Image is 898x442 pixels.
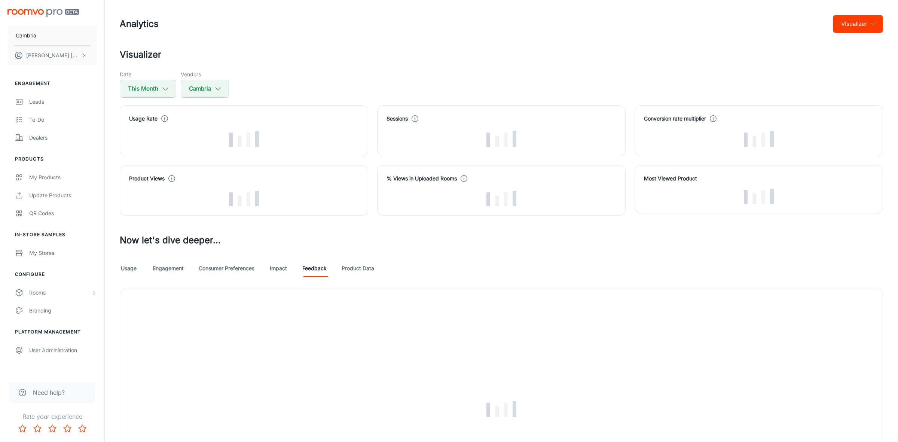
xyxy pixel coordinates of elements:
[120,48,883,61] h2: Visualizer
[153,259,184,277] a: Engagement
[45,421,60,436] button: Rate 3 star
[229,131,259,147] img: Loading
[486,191,516,207] img: Loading
[120,259,138,277] a: Usage
[744,189,774,204] img: Loading
[15,421,30,436] button: Rate 1 star
[29,289,91,297] div: Rooms
[26,51,79,60] p: [PERSON_NAME] [PERSON_NAME]
[6,412,98,421] p: Rate your experience
[120,234,883,247] h3: Now let's dive deeper...
[229,191,259,207] img: Loading
[129,174,165,183] h4: Product Views
[120,17,159,31] h1: Analytics
[129,115,158,123] h4: Usage Rate
[75,421,90,436] button: Rate 5 star
[120,70,176,78] h5: Date
[29,307,97,315] div: Branding
[120,80,176,98] button: This Month
[387,115,408,123] h4: Sessions
[29,191,97,199] div: Update Products
[342,259,374,277] a: Product Data
[486,401,516,417] img: Loading
[833,15,883,33] button: Visualizer
[29,346,97,354] div: User Administration
[7,26,97,45] button: Cambria
[486,131,516,147] img: Loading
[387,174,457,183] h4: % Views in Uploaded Rooms
[644,115,706,123] h4: Conversion rate multiplier
[744,131,774,147] img: Loading
[181,70,229,78] h5: Vendors
[29,173,97,182] div: My Products
[7,46,97,65] button: [PERSON_NAME] [PERSON_NAME]
[29,116,97,124] div: To-do
[7,9,79,17] img: Roomvo PRO Beta
[302,259,327,277] a: Feedback
[29,134,97,142] div: Dealers
[33,388,65,397] span: Need help?
[269,259,287,277] a: Impact
[644,174,874,183] h4: Most Viewed Product
[29,209,97,217] div: QR Codes
[181,80,229,98] button: Cambria
[29,249,97,257] div: My Stores
[30,421,45,436] button: Rate 2 star
[60,421,75,436] button: Rate 4 star
[16,31,36,40] p: Cambria
[199,259,254,277] a: Consumer Preferences
[29,98,97,106] div: Leads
